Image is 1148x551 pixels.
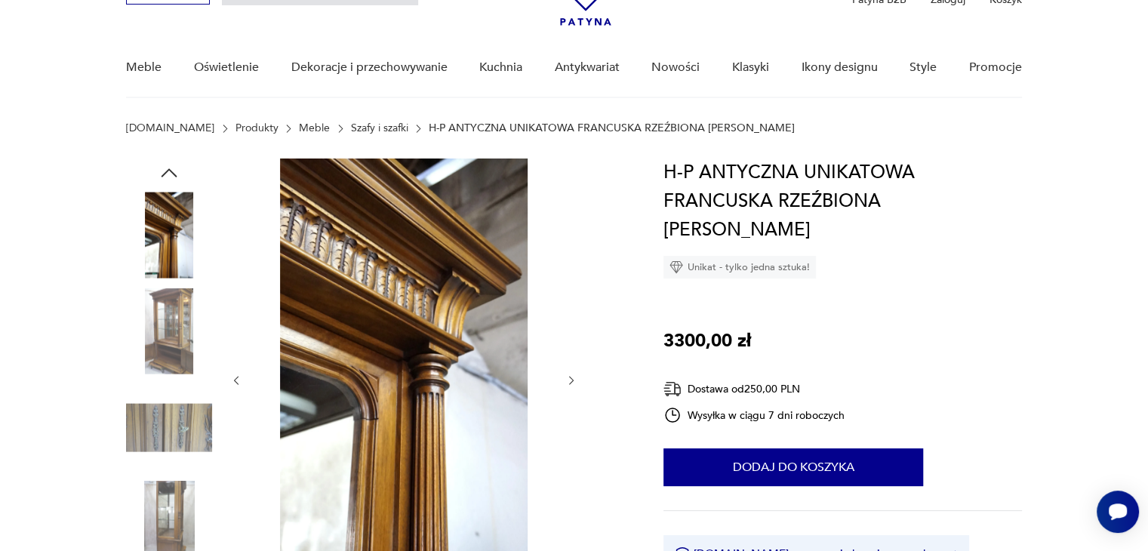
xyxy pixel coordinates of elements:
[235,122,279,134] a: Produkty
[801,38,877,97] a: Ikony designu
[663,256,816,279] div: Unikat - tylko jedna sztuka!
[291,38,447,97] a: Dekoracje i przechowywanie
[126,122,214,134] a: [DOMAIN_NAME]
[126,192,212,278] img: Zdjęcie produktu H-P ANTYCZNA UNIKATOWA FRANCUSKA RZEŹBIONA WITRYNA SERWANTKA
[663,448,923,486] button: Dodaj do koszyka
[663,380,845,399] div: Dostawa od 250,00 PLN
[909,38,937,97] a: Style
[126,384,212,470] img: Zdjęcie produktu H-P ANTYCZNA UNIKATOWA FRANCUSKA RZEŹBIONA WITRYNA SERWANTKA
[651,38,700,97] a: Nowości
[429,122,795,134] p: H-P ANTYCZNA UNIKATOWA FRANCUSKA RZEŹBIONA [PERSON_NAME]
[969,38,1022,97] a: Promocje
[663,159,1022,245] h1: H-P ANTYCZNA UNIKATOWA FRANCUSKA RZEŹBIONA [PERSON_NAME]
[1097,491,1139,533] iframe: Smartsupp widget button
[663,406,845,424] div: Wysyłka w ciągu 7 dni roboczych
[126,38,162,97] a: Meble
[299,122,330,134] a: Meble
[732,38,769,97] a: Klasyki
[663,327,751,356] p: 3300,00 zł
[194,38,259,97] a: Oświetlenie
[126,288,212,374] img: Zdjęcie produktu H-P ANTYCZNA UNIKATOWA FRANCUSKA RZEŹBIONA WITRYNA SERWANTKA
[669,260,683,274] img: Ikona diamentu
[351,122,408,134] a: Szafy i szafki
[663,380,682,399] img: Ikona dostawy
[555,38,620,97] a: Antykwariat
[479,38,522,97] a: Kuchnia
